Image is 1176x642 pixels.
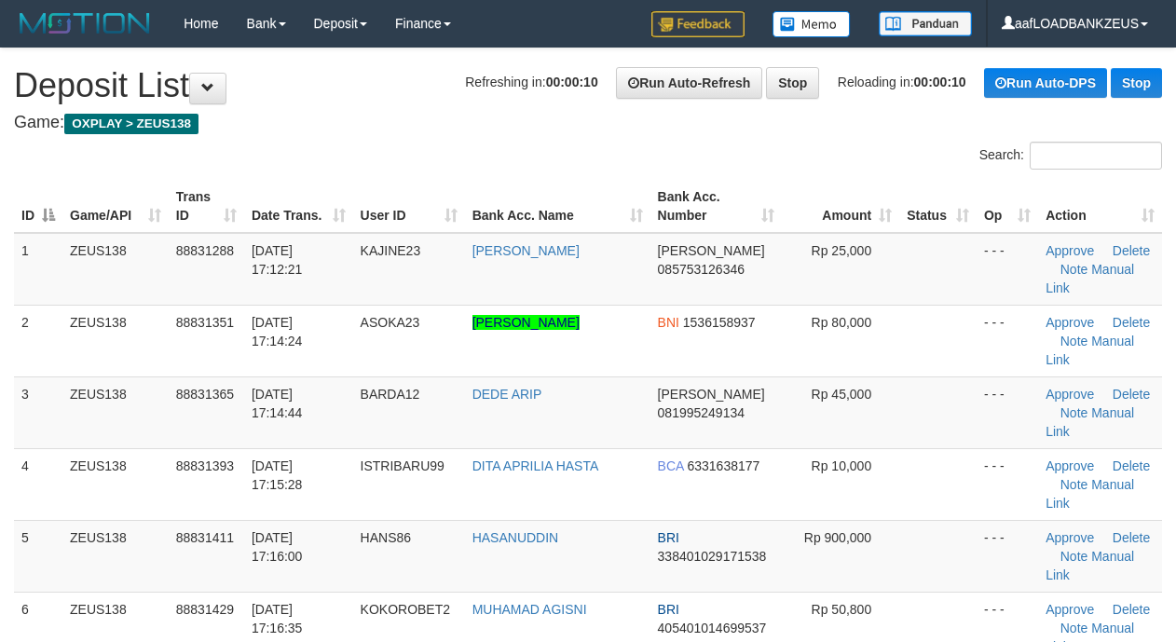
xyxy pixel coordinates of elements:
[62,520,169,592] td: ZEUS138
[812,315,872,330] span: Rp 80,000
[812,602,872,617] span: Rp 50,800
[766,67,819,99] a: Stop
[176,387,234,402] span: 88831365
[977,180,1038,233] th: Op: activate to sort column ascending
[62,376,169,448] td: ZEUS138
[14,67,1162,104] h1: Deposit List
[1111,68,1162,98] a: Stop
[1060,477,1088,492] a: Note
[14,233,62,306] td: 1
[1060,549,1088,564] a: Note
[812,243,872,258] span: Rp 25,000
[1030,142,1162,170] input: Search:
[252,387,303,420] span: [DATE] 17:14:44
[650,180,782,233] th: Bank Acc. Number: activate to sort column ascending
[879,11,972,36] img: panduan.png
[658,262,745,277] span: Copy 085753126346 to clipboard
[1046,549,1134,582] a: Manual Link
[465,75,597,89] span: Refreshing in:
[977,305,1038,376] td: - - -
[658,458,684,473] span: BCA
[658,549,767,564] span: Copy 338401029171538 to clipboard
[1060,621,1088,635] a: Note
[977,376,1038,448] td: - - -
[465,180,650,233] th: Bank Acc. Name: activate to sort column ascending
[658,243,765,258] span: [PERSON_NAME]
[1046,477,1134,511] a: Manual Link
[651,11,745,37] img: Feedback.jpg
[361,602,450,617] span: KOKOROBET2
[361,530,411,545] span: HANS86
[64,114,198,134] span: OXPLAY > ZEUS138
[658,405,745,420] span: Copy 081995249134 to clipboard
[1060,405,1088,420] a: Note
[782,180,899,233] th: Amount: activate to sort column ascending
[1038,180,1162,233] th: Action: activate to sort column ascending
[472,315,580,330] a: [PERSON_NAME]
[1113,315,1150,330] a: Delete
[176,315,234,330] span: 88831351
[977,520,1038,592] td: - - -
[1046,530,1094,545] a: Approve
[62,180,169,233] th: Game/API: activate to sort column ascending
[361,243,421,258] span: KAJINE23
[658,602,679,617] span: BRI
[546,75,598,89] strong: 00:00:10
[773,11,851,37] img: Button%20Memo.svg
[979,142,1162,170] label: Search:
[658,530,679,545] span: BRI
[977,233,1038,306] td: - - -
[252,530,303,564] span: [DATE] 17:16:00
[252,243,303,277] span: [DATE] 17:12:21
[472,602,587,617] a: MUHAMAD AGISNI
[1046,458,1094,473] a: Approve
[62,305,169,376] td: ZEUS138
[472,387,542,402] a: DEDE ARIP
[838,75,966,89] span: Reloading in:
[14,520,62,592] td: 5
[353,180,465,233] th: User ID: activate to sort column ascending
[899,180,977,233] th: Status: activate to sort column ascending
[804,530,871,545] span: Rp 900,000
[252,602,303,635] span: [DATE] 17:16:35
[1046,315,1094,330] a: Approve
[1113,243,1150,258] a: Delete
[984,68,1107,98] a: Run Auto-DPS
[62,233,169,306] td: ZEUS138
[361,387,420,402] span: BARDA12
[658,315,679,330] span: BNI
[244,180,353,233] th: Date Trans.: activate to sort column ascending
[472,458,599,473] a: DITA APRILIA HASTA
[1046,405,1134,439] a: Manual Link
[1046,334,1134,367] a: Manual Link
[977,448,1038,520] td: - - -
[14,114,1162,132] h4: Game:
[14,305,62,376] td: 2
[1060,262,1088,277] a: Note
[1113,458,1150,473] a: Delete
[176,602,234,617] span: 88831429
[14,9,156,37] img: MOTION_logo.png
[1046,243,1094,258] a: Approve
[14,376,62,448] td: 3
[1060,334,1088,348] a: Note
[14,180,62,233] th: ID: activate to sort column descending
[14,448,62,520] td: 4
[252,458,303,492] span: [DATE] 17:15:28
[687,458,759,473] span: Copy 6331638177 to clipboard
[1113,602,1150,617] a: Delete
[1113,530,1150,545] a: Delete
[658,387,765,402] span: [PERSON_NAME]
[252,315,303,348] span: [DATE] 17:14:24
[176,530,234,545] span: 88831411
[812,458,872,473] span: Rp 10,000
[683,315,756,330] span: Copy 1536158937 to clipboard
[616,67,762,99] a: Run Auto-Refresh
[472,243,580,258] a: [PERSON_NAME]
[658,621,767,635] span: Copy 405401014699537 to clipboard
[1046,602,1094,617] a: Approve
[914,75,966,89] strong: 00:00:10
[1046,262,1134,295] a: Manual Link
[472,530,559,545] a: HASANUDDIN
[1046,387,1094,402] a: Approve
